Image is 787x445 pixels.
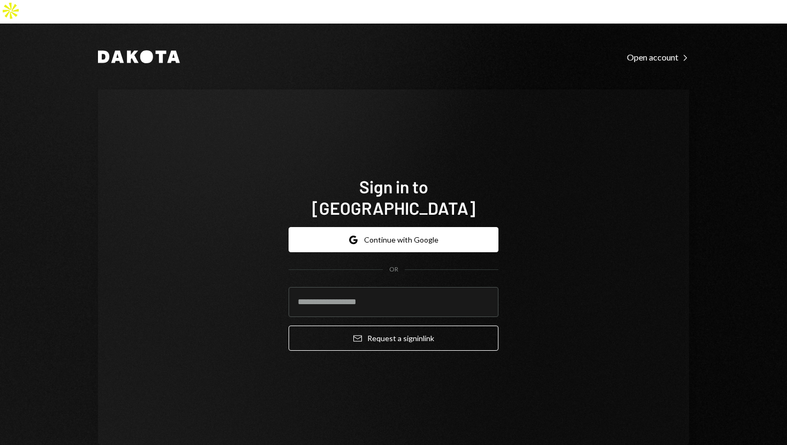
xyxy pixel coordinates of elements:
[289,176,498,218] h1: Sign in to [GEOGRAPHIC_DATA]
[627,52,689,63] div: Open account
[627,51,689,63] a: Open account
[389,265,398,274] div: OR
[289,227,498,252] button: Continue with Google
[289,326,498,351] button: Request a signinlink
